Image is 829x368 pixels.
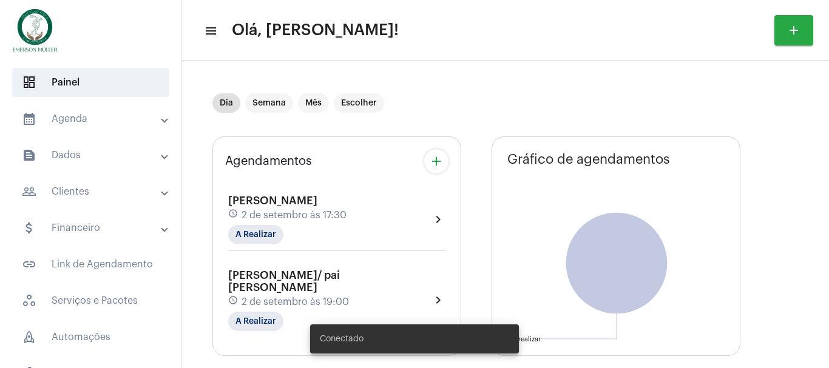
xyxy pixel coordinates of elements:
[7,213,181,243] mat-expansion-panel-header: sidenav iconFinanceiro
[228,270,340,293] span: [PERSON_NAME]/ pai [PERSON_NAME]
[22,148,36,162] mat-icon: sidenav icon
[228,209,239,222] mat-icon: schedule
[22,75,36,90] span: sidenav icon
[225,155,312,168] span: Agendamentos
[431,212,445,227] mat-icon: chevron_right
[22,112,36,126] mat-icon: sidenav icon
[242,210,347,221] span: 2 de setembro às 17:30
[298,93,329,113] mat-chip: Mês
[212,93,240,113] mat-chip: Dia
[320,333,364,345] span: Conectado
[204,24,216,38] mat-icon: sidenav icon
[228,195,317,206] span: [PERSON_NAME]
[7,104,181,133] mat-expansion-panel-header: sidenav iconAgenda
[10,6,60,55] img: 9d32caf5-495d-7087-b57b-f134ef8504d1.png
[22,148,162,162] mat-panel-title: Dados
[22,112,162,126] mat-panel-title: Agenda
[12,68,169,97] span: Painel
[22,330,36,344] span: sidenav icon
[7,141,181,170] mat-expansion-panel-header: sidenav iconDados
[12,323,169,352] span: Automações
[232,21,399,40] span: Olá, [PERSON_NAME]!
[242,296,349,307] span: 2 de setembro às 19:00
[12,286,169,315] span: Serviços e Pacotes
[228,312,283,331] mat-chip: A Realizar
[507,152,670,167] span: Gráfico de agendamentos
[22,221,162,235] mat-panel-title: Financeiro
[228,225,283,244] mat-chip: A Realizar
[22,221,36,235] mat-icon: sidenav icon
[245,93,293,113] mat-chip: Semana
[431,293,445,307] mat-icon: chevron_right
[787,23,801,38] mat-icon: add
[22,184,36,199] mat-icon: sidenav icon
[429,154,444,169] mat-icon: add
[334,93,384,113] mat-chip: Escolher
[22,293,36,308] span: sidenav icon
[22,184,162,199] mat-panel-title: Clientes
[12,250,169,279] span: Link de Agendamento
[22,257,36,272] mat-icon: sidenav icon
[7,177,181,206] mat-expansion-panel-header: sidenav iconClientes
[228,295,239,309] mat-icon: schedule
